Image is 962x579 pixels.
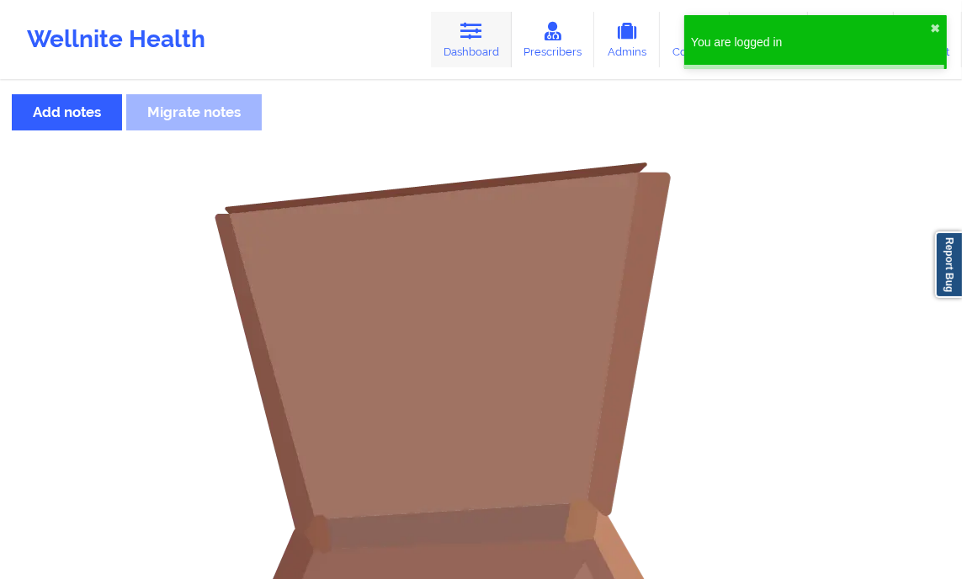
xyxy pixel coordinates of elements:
[594,12,660,67] a: Admins
[660,12,730,67] a: Coaches
[431,12,512,67] a: Dashboard
[512,12,595,67] a: Prescribers
[12,94,122,130] button: Add notes
[930,22,940,35] button: close
[691,34,930,50] div: You are logged in
[935,231,962,298] a: Report Bug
